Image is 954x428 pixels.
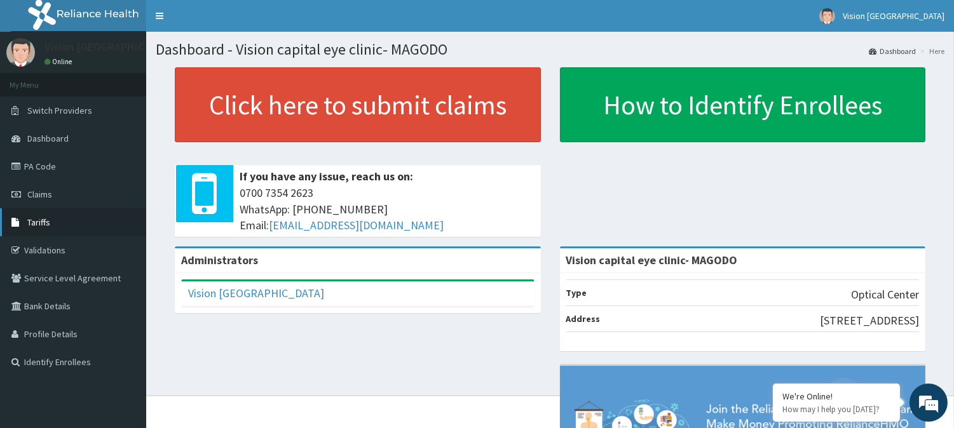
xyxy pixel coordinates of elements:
[181,253,258,267] b: Administrators
[27,217,50,228] span: Tariffs
[6,290,242,334] textarea: Type your message and hit 'Enter'
[175,67,541,142] a: Click here to submit claims
[44,57,75,66] a: Online
[6,38,35,67] img: User Image
[269,218,444,232] a: [EMAIL_ADDRESS][DOMAIN_NAME]
[27,189,52,200] span: Claims
[188,286,324,300] a: Vision [GEOGRAPHIC_DATA]
[240,185,535,234] span: 0700 7354 2623 WhatsApp: [PHONE_NUMBER] Email:
[566,253,738,267] strong: Vision capital eye clinic- MAGODO
[66,71,214,88] div: Chat with us now
[869,46,916,57] a: Dashboard
[782,404,890,415] p: How may I help you today?
[208,6,239,37] div: Minimize live chat window
[24,64,51,95] img: d_794563401_company_1708531726252_794563401
[851,286,919,303] p: Optical Center
[27,105,92,116] span: Switch Providers
[843,10,944,22] span: Vision [GEOGRAPHIC_DATA]
[917,46,944,57] li: Here
[74,131,175,260] span: We're online!
[819,8,835,24] img: User Image
[44,41,181,53] p: Vision [GEOGRAPHIC_DATA]
[560,67,926,142] a: How to Identify Enrollees
[240,169,413,184] b: If you have any issue, reach us on:
[27,133,69,144] span: Dashboard
[566,313,601,324] b: Address
[156,41,944,58] h1: Dashboard - Vision capital eye clinic- MAGODO
[782,391,890,402] div: We're Online!
[820,312,919,329] p: [STREET_ADDRESS]
[566,287,587,298] b: Type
